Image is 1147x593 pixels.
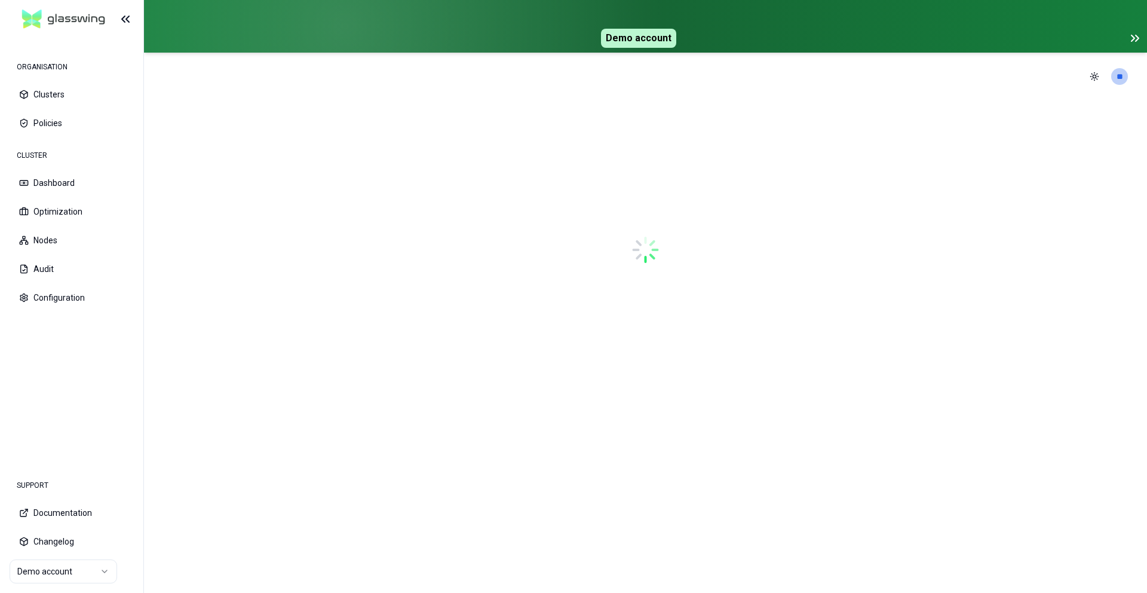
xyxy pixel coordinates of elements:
div: SUPPORT [10,473,134,497]
button: Optimization [10,198,134,225]
span: Demo account [601,29,676,48]
button: Changelog [10,528,134,555]
button: Configuration [10,285,134,311]
img: GlassWing [17,5,110,33]
button: Documentation [10,500,134,526]
div: ORGANISATION [10,55,134,79]
button: Clusters [10,81,134,108]
button: Nodes [10,227,134,253]
button: Dashboard [10,170,134,196]
div: CLUSTER [10,143,134,167]
button: Policies [10,110,134,136]
button: Audit [10,256,134,282]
